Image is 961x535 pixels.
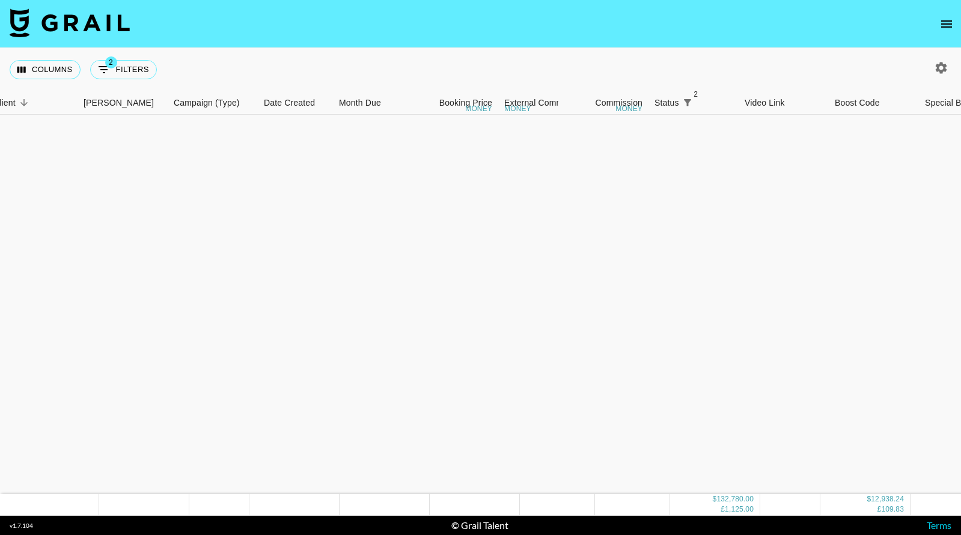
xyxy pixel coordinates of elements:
button: open drawer [935,12,959,36]
div: Booking Price [439,91,492,115]
div: Commission [595,91,642,115]
div: v 1.7.104 [10,522,33,530]
div: [PERSON_NAME] [84,91,154,115]
div: Video Link [745,91,785,115]
div: External Commission [504,91,585,115]
div: Booker [78,91,168,115]
div: £ [721,505,725,515]
a: Terms [927,519,951,531]
div: money [465,105,492,112]
div: 2 active filters [679,94,696,111]
div: Campaign (Type) [168,91,258,115]
span: 2 [690,88,702,100]
button: Show filters [679,94,696,111]
div: money [504,105,531,112]
div: Campaign (Type) [174,91,240,115]
div: Boost Code [829,91,919,115]
button: Show filters [90,60,157,79]
div: Date Created [264,91,315,115]
div: Status [654,91,679,115]
div: $ [867,495,871,505]
div: Status [648,91,739,115]
div: £ [877,505,882,515]
div: Month Due [333,91,408,115]
div: 109.83 [881,505,904,515]
button: Select columns [10,60,81,79]
div: Month Due [339,91,381,115]
button: Sort [16,94,32,111]
button: Sort [696,94,713,111]
span: 2 [105,56,117,68]
div: 12,938.24 [871,495,904,505]
img: Grail Talent [10,8,130,37]
div: © Grail Talent [451,519,508,531]
div: 132,780.00 [716,495,754,505]
div: Boost Code [835,91,880,115]
div: $ [713,495,717,505]
div: Video Link [739,91,829,115]
div: Date Created [258,91,333,115]
div: 1,125.00 [725,505,754,515]
div: money [615,105,642,112]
